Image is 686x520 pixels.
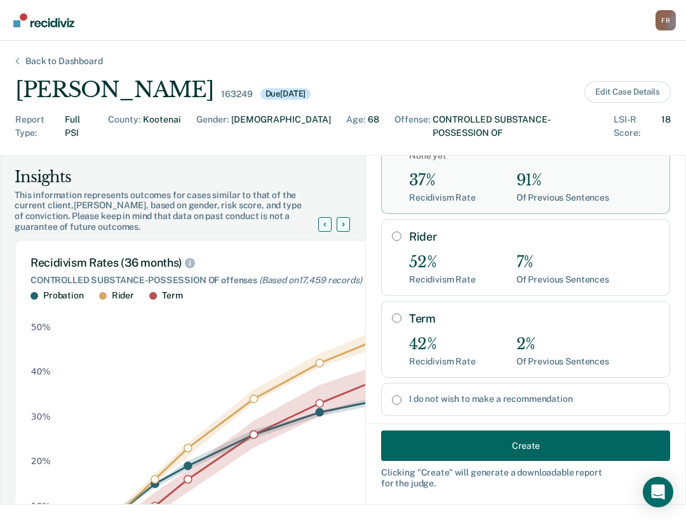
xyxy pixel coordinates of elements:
div: County : [108,113,140,140]
text: 50% [31,322,51,332]
div: 37% [409,171,476,190]
button: Profile dropdown button [656,10,676,30]
div: Kootenai [143,113,181,140]
div: Recidivism Rates (36 months) [30,256,478,270]
div: Age : [346,113,365,140]
div: Recidivism Rate [409,356,476,367]
div: [DEMOGRAPHIC_DATA] [231,113,331,140]
div: CONTROLLED SUBSTANCE-POSSESSION OF [433,113,598,140]
div: 91% [516,171,609,190]
button: Create [381,430,670,461]
div: [PERSON_NAME] [15,77,213,103]
div: Recidivism Rate [409,274,476,285]
div: Full PSI [65,113,93,140]
label: Term [409,312,659,326]
div: Of Previous Sentences [516,274,609,285]
div: 18 [661,113,671,140]
div: Probation [43,290,84,301]
div: Report Type : [15,113,62,140]
label: I do not wish to make a recommendation [409,394,659,404]
div: Rider [112,290,134,301]
div: Insights [15,167,333,187]
div: Of Previous Sentences [516,192,609,203]
span: None yet [409,150,659,161]
div: This information represents outcomes for cases similar to that of the current client, [PERSON_NAM... [15,190,333,232]
div: F R [656,10,676,30]
span: (Based on 17,459 records ) [259,275,362,285]
div: Of Previous Sentences [516,356,609,367]
label: Rider [409,230,659,244]
div: Gender : [196,113,229,140]
text: 30% [31,411,51,422]
div: Open Intercom Messenger [643,477,673,507]
text: 10% [31,501,51,511]
div: Due [DATE] [260,88,311,100]
div: LSI-R Score : [614,113,659,140]
div: Term [162,290,182,301]
div: 42% [409,335,476,354]
div: 2% [516,335,609,354]
button: Edit Case Details [584,81,671,103]
img: Recidiviz [13,13,74,27]
div: 52% [409,253,476,272]
text: 40% [31,367,51,377]
text: 20% [31,456,51,466]
div: CONTROLLED SUBSTANCE-POSSESSION OF offenses [30,275,478,286]
div: Offense : [394,113,430,140]
div: Clicking " Create " will generate a downloadable report for the judge. [381,467,670,489]
div: 163249 [221,89,252,100]
div: Back to Dashboard [10,56,118,67]
div: 68 [368,113,379,140]
div: Recidivism Rate [409,192,476,203]
div: 7% [516,253,609,272]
